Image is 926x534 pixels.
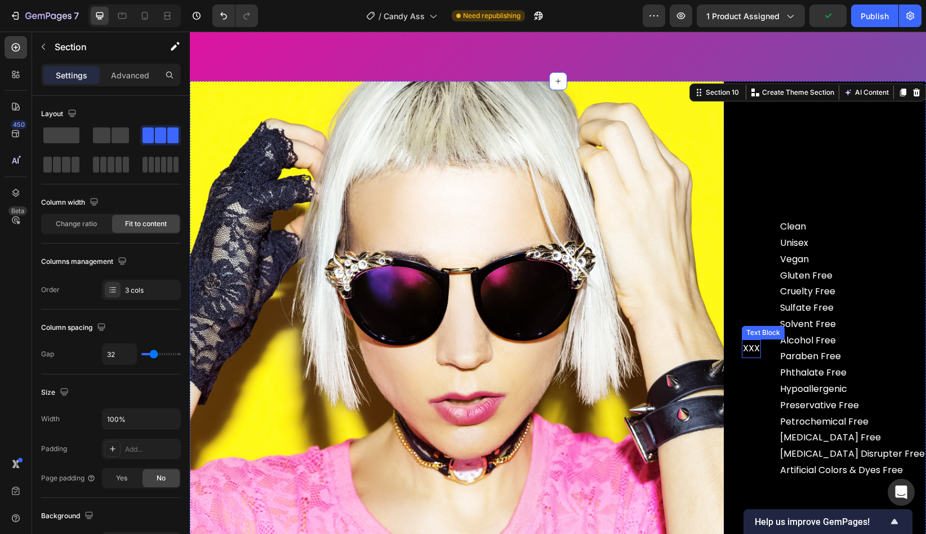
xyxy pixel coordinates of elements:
[125,444,178,454] div: Add...
[56,69,87,81] p: Settings
[41,320,108,336] div: Column spacing
[851,5,898,27] button: Publish
[111,69,149,81] p: Advanced
[157,473,166,483] span: No
[55,40,147,54] p: Section
[41,473,96,483] div: Page padding
[41,385,71,400] div: Size
[41,107,79,122] div: Layout
[212,5,258,27] div: Undo/Redo
[8,206,27,215] div: Beta
[125,285,178,295] div: 3 cols
[56,219,97,229] span: Change ratio
[41,254,129,270] div: Columns management
[755,515,901,528] button: Show survey - Help us improve GemPages!
[41,285,60,295] div: Order
[554,296,593,306] div: Text Block
[552,308,571,326] div: Rich Text Editor. Editing area: main
[706,10,780,22] span: 1 product assigned
[861,10,889,22] div: Publish
[590,268,735,447] p: Sulfate Free Solvent Free Alcohol Free Paraben Free Phthalate Free Hypoallergenic Preservative Fr...
[41,509,96,524] div: Background
[384,10,425,22] span: Candy Ass
[41,195,101,210] div: Column width
[190,32,926,534] iframe: Design area
[697,5,805,27] button: 1 product assigned
[103,409,180,429] input: Auto
[888,479,915,506] div: Open Intercom Messenger
[589,186,736,448] div: Rich Text Editor. Editing area: main
[103,344,136,364] input: Auto
[41,349,54,359] div: Gap
[652,54,701,68] button: AI Content
[553,310,570,323] span: XXX
[125,219,167,229] span: Fit to content
[11,120,27,129] div: 450
[463,11,520,21] span: Need republishing
[116,473,127,483] span: Yes
[74,9,79,23] p: 7
[41,414,60,424] div: Width
[572,56,644,66] p: Create Theme Section
[41,444,67,454] div: Padding
[755,517,888,527] span: Help us improve GemPages!
[514,56,551,66] div: Section 10
[379,10,381,22] span: /
[5,5,84,27] button: 7
[590,187,735,268] p: Clean Unisex Vegan Gluten Free Cruelty Free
